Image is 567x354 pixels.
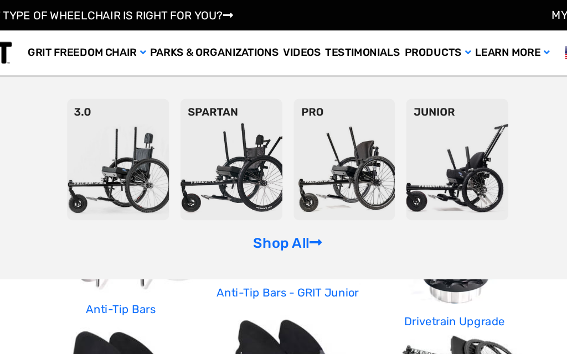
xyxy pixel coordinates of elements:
a: Anti-Tip Bars - GRIT Junior [228,225,339,236]
img: junior-chair.png [377,78,457,174]
a: QUIZ:WHAT TYPE OF WHEELCHAIR IS RIGHT FOR YOU? [11,7,240,18]
img: pro-chair.png [288,78,368,174]
img: Cart [537,34,553,51]
a: GRIT Freedom Chair [77,24,173,60]
a: Videos [278,24,311,60]
a: Side Guards - GRIT Junior [230,314,337,325]
a: Parks & Organizations [173,24,278,60]
img: GRIT All-Terrain Wheelchair and Mobility Equipment [11,33,66,51]
a: Shop All [256,185,311,198]
img: spartan2.png [199,78,279,174]
span: QUIZ: [11,7,33,18]
a: Testimonials [311,24,374,60]
iframe: Tidio Chat [510,283,562,335]
a: Cart with 0 items [534,30,556,54]
a: Drivetrain Upgrade [375,248,455,258]
a: Anti-Tip Bars [125,238,179,249]
input: Search [529,30,534,54]
span: 0 [545,30,556,41]
img: 3point0.png [110,78,190,174]
a: Products [374,24,429,60]
a: Account [491,7,548,17]
img: us.png [502,35,513,49]
a: Learn More [429,24,491,60]
a: Side Guards [127,327,177,338]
